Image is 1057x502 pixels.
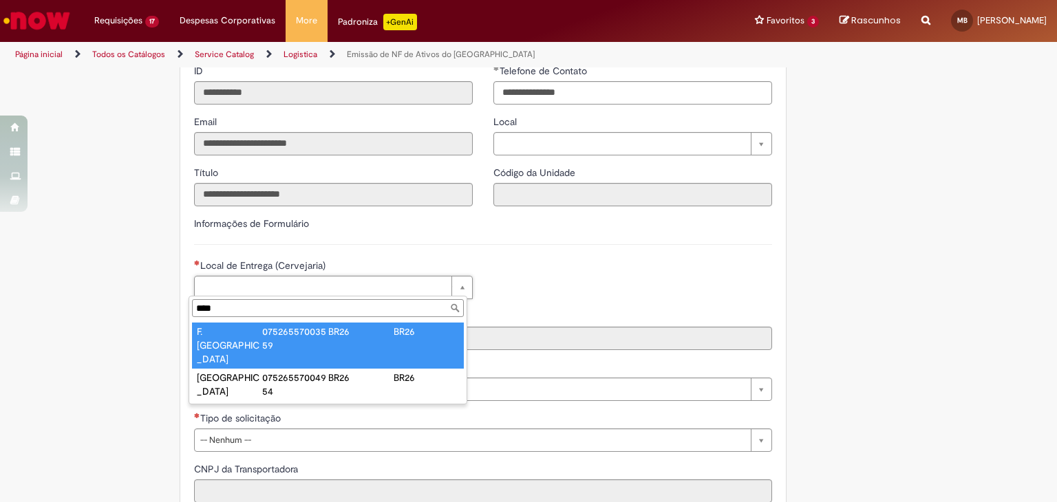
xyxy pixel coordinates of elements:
div: BR26 [328,325,394,338]
div: 07526557004954 [262,371,328,398]
div: [GEOGRAPHIC_DATA] [197,371,262,398]
div: 07526557003559 [262,325,328,352]
div: BR26 [394,325,459,338]
div: F. [GEOGRAPHIC_DATA] [197,325,262,366]
div: BR26 [394,371,459,384]
div: BR26 [328,371,394,384]
ul: Local de Entrega (Cervejaria) [189,320,467,404]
